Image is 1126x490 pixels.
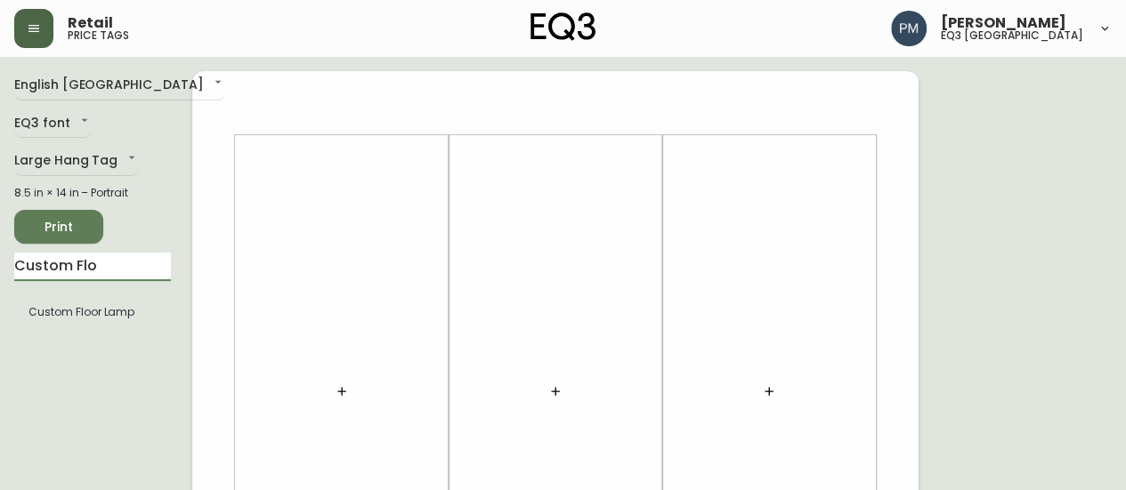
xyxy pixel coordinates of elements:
li: Custom Floor Lamp [14,297,171,327]
div: English [GEOGRAPHIC_DATA] [14,71,225,100]
input: Search [14,253,171,281]
div: 8.5 in × 14 in – Portrait [14,185,171,201]
div: EQ3 font [14,109,92,139]
span: Print [28,216,89,238]
div: Large Hang Tag [14,147,139,176]
button: Print [14,210,103,244]
img: 0a7c5790205149dfd4c0ba0a3a48f705 [891,11,927,46]
h5: price tags [68,30,129,41]
span: [PERSON_NAME] [941,16,1066,30]
img: logo [531,12,596,41]
h5: eq3 [GEOGRAPHIC_DATA] [941,30,1083,41]
span: Retail [68,16,113,30]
